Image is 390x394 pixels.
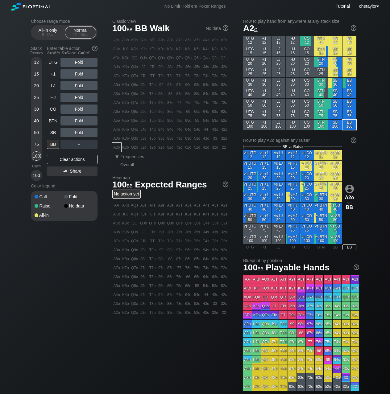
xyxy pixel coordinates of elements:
[112,134,121,143] div: A3o
[148,134,157,143] div: T3o
[121,134,130,143] div: K3o
[336,4,350,9] a: Tutorial
[35,213,64,217] div: All-in
[206,26,228,31] div: No data
[257,67,271,77] div: +1 25
[130,63,139,71] div: QJo
[60,93,97,102] div: Fold
[342,67,356,77] div: BB 25
[243,120,257,130] div: UTG 100
[130,107,139,116] div: Q6o
[342,57,356,67] div: BB 20
[112,63,121,71] div: AJo
[202,116,210,125] div: 54s
[157,72,166,80] div: T9s
[148,143,157,152] div: T2o
[358,3,380,10] div: ▾
[202,36,210,44] div: A4s
[130,134,139,143] div: Q3o
[328,36,342,46] div: SB 12
[111,24,133,34] span: 100
[166,36,175,44] div: A8s
[60,69,97,79] div: Fold
[157,89,166,98] div: 98o
[31,19,97,24] h2: Choose range mode
[121,116,130,125] div: K5o
[220,72,228,80] div: T2s
[342,120,356,130] div: BB 100
[112,54,121,62] div: AQo
[60,116,97,125] div: Fold
[359,4,377,9] span: chetaylor
[314,36,328,46] div: BTN 12
[243,36,257,46] div: UTG 12
[314,88,328,98] div: BTN 40
[166,45,175,53] div: K8s
[272,46,285,56] div: LJ 15
[32,69,41,79] div: 15
[286,88,300,98] div: HJ 40
[220,36,228,44] div: A2s
[184,63,193,71] div: J6s
[175,36,184,44] div: A7s
[220,63,228,71] div: J2s
[139,36,148,44] div: AJs
[328,120,342,130] div: SB 100
[112,80,121,89] div: A9o
[166,107,175,116] div: 86o
[112,19,228,24] h2: Classic view
[272,78,285,88] div: LJ 30
[130,54,139,62] div: QQ
[66,27,95,38] div: Normal
[139,72,148,80] div: JTo
[130,125,139,134] div: Q4o
[193,80,201,89] div: 95s
[220,98,228,107] div: 72s
[91,45,98,52] img: help.32db89a4.svg
[184,45,193,53] div: K6s
[211,45,219,53] div: K3s
[202,63,210,71] div: J4s
[112,45,121,53] div: AKo
[157,54,166,62] div: Q9s
[175,143,184,152] div: 72o
[157,98,166,107] div: 97o
[166,125,175,134] div: 84o
[148,89,157,98] div: T8o
[139,45,148,53] div: KJs
[211,107,219,116] div: 63s
[286,120,300,130] div: HJ 100
[175,116,184,125] div: 75o
[184,107,193,116] div: 66
[314,57,328,67] div: BTN 20
[47,81,59,90] div: LJ
[211,80,219,89] div: 93s
[300,67,314,77] div: CO 25
[47,51,97,55] div: A=All-in R=Raise C=Call
[202,98,210,107] div: 74s
[211,54,219,62] div: Q3s
[130,89,139,98] div: Q8o
[286,36,300,46] div: HJ 12
[35,204,64,208] div: Raise
[193,45,201,53] div: K5s
[148,98,157,107] div: T7o
[300,36,314,46] div: CO 12
[350,137,357,144] img: help.32db89a4.svg
[130,116,139,125] div: Q5o
[342,78,356,88] div: BB 30
[157,143,166,152] div: 92o
[121,72,130,80] div: KTo
[300,88,314,98] div: CO 40
[314,78,328,88] div: BTN 30
[148,107,157,116] div: T6o
[139,134,148,143] div: J3o
[166,54,175,62] div: Q8s
[148,72,157,80] div: TT
[32,116,41,125] div: 40
[300,99,314,109] div: CO 50
[166,98,175,107] div: 87o
[148,63,157,71] div: JTs
[202,72,210,80] div: T4s
[130,45,139,53] div: KQs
